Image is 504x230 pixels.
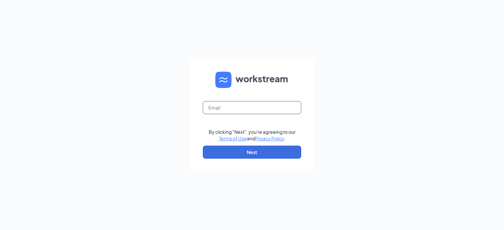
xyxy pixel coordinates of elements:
[255,135,284,141] a: Privacy Policy
[209,129,296,142] div: By clicking "Next", you're agreeing to our and .
[203,146,301,159] button: Next
[203,101,301,114] input: Email
[215,72,289,88] img: WS logo and Workstream text
[219,135,247,141] a: Terms of Use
